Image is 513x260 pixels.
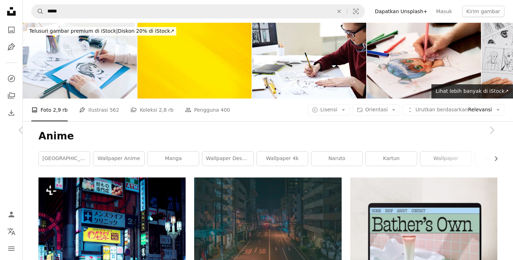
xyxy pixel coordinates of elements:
h1: Anime [38,130,497,143]
span: Urutkan berdasarkan [415,107,468,112]
span: Lisensi [320,107,337,112]
img: pelukis [23,23,137,99]
span: 400 [221,106,230,114]
img: Fotografi Pemandangan Udara Jalan Antara Gedung Bertingkat [194,177,341,260]
button: Menu [4,242,19,256]
button: Pencarian di Unsplash [32,5,44,18]
span: Diskon 20% di iStock ↗ [29,28,174,34]
a: Wallpaper 4k [257,152,308,166]
a: Naruto [311,152,362,166]
img: abstract yellow and black are light pattern with the gradient is the with floor wall metal textur... [138,23,252,99]
span: Lihat lebih banyak di iStock ↗ [436,88,509,94]
button: Bahasa [4,224,19,239]
span: Orientasi [365,107,388,112]
button: Hapus [331,5,347,18]
button: Kirim gambar [462,6,504,17]
a: Kartun [366,152,417,166]
a: Pengguna 400 [185,99,230,121]
a: Telusuri gambar premium di iStock|Diskon 20% di iStock↗ [23,23,181,40]
form: Temuka visual di seluruh situs [31,4,365,18]
span: 2,8 rb [159,106,173,114]
a: wallpaper desktop [202,152,253,166]
button: Lisensi [308,104,350,116]
a: Ilustrasi [4,40,19,54]
span: Telusuri gambar premium di iStock | [29,28,118,34]
button: Orientasi [353,104,400,116]
a: Wallpaper [420,152,471,166]
button: Urutkan berdasarkanRelevansi [403,104,504,116]
a: wallpaper anime [93,152,144,166]
a: Jelajahi [4,71,19,86]
a: Lihat lebih banyak di iStock↗ [431,84,513,99]
a: Masuk [432,6,456,17]
a: [GEOGRAPHIC_DATA] [39,152,90,166]
a: Koleksi [4,89,19,103]
a: Koleksi 2,8 rb [130,99,173,121]
a: Fotografi Pemandangan Udara Jalan Antara Gedung Bertingkat [194,216,341,222]
img: Pelukis manga [367,23,481,99]
a: Masuk/Daftar [4,207,19,222]
span: Relevansi [415,106,492,113]
a: Foto [4,23,19,37]
span: 562 [110,106,119,114]
button: Pencarian visual [347,5,364,18]
a: Berikutnya [470,96,513,164]
a: manga [148,152,199,166]
img: Artis komik [252,23,366,99]
a: Ilustrasi 562 [79,99,119,121]
a: Dapatkan Unsplash+ [370,6,432,17]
